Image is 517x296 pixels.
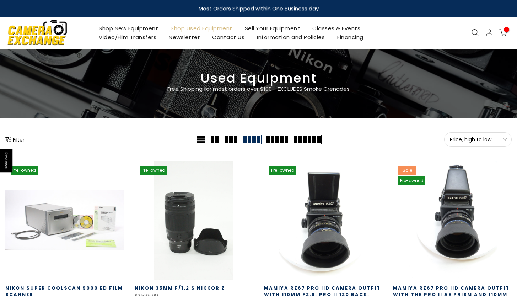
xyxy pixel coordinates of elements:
span: Price, high to low [450,136,506,143]
a: Shop Used Equipment [165,24,239,33]
button: Price, high to low [444,132,512,147]
h3: Used Equipment [5,74,512,83]
a: Contact Us [206,33,251,42]
strong: Most Orders Shipped within One Business day [199,5,319,12]
p: Free Shipping for most orders over $100 - EXCLUDES Smoke Grenades [125,85,392,93]
a: Shop New Equipment [93,24,165,33]
a: Financing [331,33,370,42]
a: Sell Your Equipment [238,24,306,33]
a: Nikon 35mm f/1.2 S Nikkor Z [135,285,225,291]
a: Information and Policies [251,33,331,42]
a: Newsletter [163,33,206,42]
span: 0 [504,27,509,32]
a: 0 [499,29,507,37]
a: Video/Film Transfers [93,33,163,42]
button: Show filters [5,136,25,143]
a: Classes & Events [306,24,367,33]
